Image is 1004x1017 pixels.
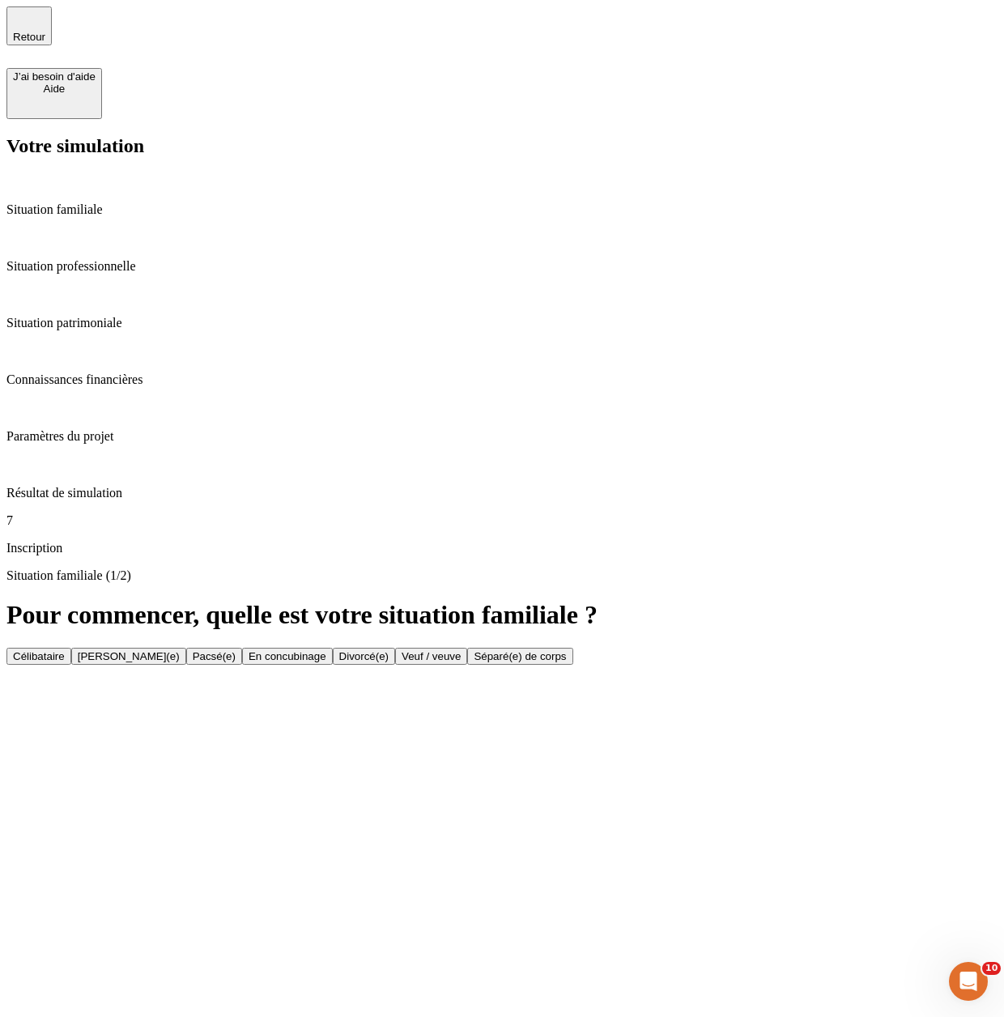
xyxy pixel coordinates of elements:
[242,648,333,665] button: En concubinage
[339,650,389,662] div: Divorcé(e)
[13,70,96,83] div: J’ai besoin d'aide
[6,568,998,583] p: Situation familiale (1/2)
[6,600,998,630] h1: Pour commencer, quelle est votre situation familiale ?
[13,83,96,95] div: Aide
[6,202,998,217] p: Situation familiale
[6,316,998,330] p: Situation patrimoniale
[402,650,461,662] div: Veuf / veuve
[6,486,998,500] p: Résultat de simulation
[6,68,102,119] button: J’ai besoin d'aideAide
[395,648,467,665] button: Veuf / veuve
[982,962,1001,975] span: 10
[78,650,180,662] div: [PERSON_NAME](e)
[249,650,326,662] div: En concubinage
[186,648,242,665] button: Pacsé(e)
[6,541,998,555] p: Inscription
[467,648,572,665] button: Séparé(e) de corps
[13,31,45,43] span: Retour
[6,513,998,528] p: 7
[13,650,65,662] div: Célibataire
[193,650,236,662] div: Pacsé(e)
[6,648,71,665] button: Célibataire
[474,650,566,662] div: Séparé(e) de corps
[6,429,998,444] p: Paramètres du projet
[6,6,52,45] button: Retour
[333,648,395,665] button: Divorcé(e)
[949,962,988,1001] iframe: Intercom live chat
[71,648,186,665] button: [PERSON_NAME](e)
[6,135,998,157] h2: Votre simulation
[6,372,998,387] p: Connaissances financières
[6,259,998,274] p: Situation professionnelle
